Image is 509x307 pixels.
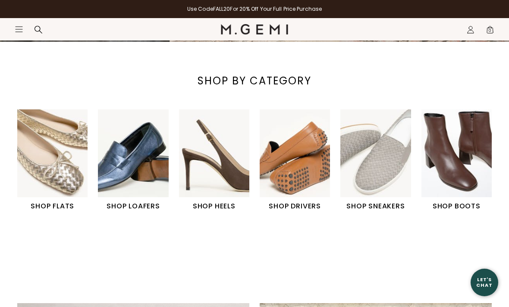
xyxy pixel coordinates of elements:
h1: SHOP SNEAKERS [340,201,411,211]
div: 4 / 6 [260,109,340,211]
div: 6 / 6 [421,109,502,211]
h1: SHOP BOOTS [421,201,492,211]
h1: SHOP HEELS [179,201,249,211]
a: SHOP BOOTS [421,109,492,211]
div: 2 / 6 [98,109,179,211]
strong: FALL20 [213,5,230,12]
div: SHOP BY CATEGORY [191,74,318,88]
div: 5 / 6 [340,109,421,211]
a: SHOP DRIVERS [260,109,330,211]
span: 0 [486,27,494,36]
button: Open site menu [15,25,23,34]
div: Let's Chat [471,277,498,288]
a: SHOP HEELS [179,109,249,211]
div: 3 / 6 [179,109,260,211]
h1: SHOP FLATS [17,201,88,211]
div: 1 / 6 [17,109,98,211]
a: SHOP LOAFERS [98,109,168,211]
img: M.Gemi [221,24,289,34]
h1: SHOP LOAFERS [98,201,168,211]
a: SHOP FLATS [17,109,88,211]
h1: SHOP DRIVERS [260,201,330,211]
a: SHOP SNEAKERS [340,109,411,211]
